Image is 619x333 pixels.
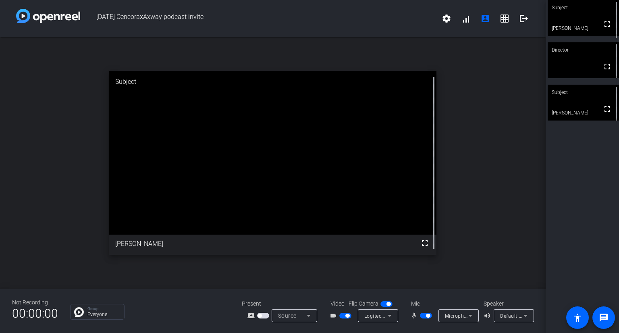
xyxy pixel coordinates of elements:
div: Not Recording [12,298,58,307]
p: Everyone [87,312,120,317]
mat-icon: mic_none [410,311,420,321]
div: Present [242,300,322,308]
div: Mic [403,300,484,308]
img: white-gradient.svg [16,9,80,23]
span: Video [330,300,345,308]
mat-icon: accessibility [573,313,582,323]
mat-icon: fullscreen [602,104,612,114]
mat-icon: settings [442,14,451,23]
div: Subject [109,71,436,93]
span: Default - Speakers (SRS-XB12) [500,312,571,319]
mat-icon: grid_on [500,14,509,23]
img: Chat Icon [74,307,84,317]
div: Director [548,42,619,58]
mat-icon: videocam_outline [330,311,339,321]
span: Logitech BRIO (046d:085e) [364,312,427,319]
mat-icon: volume_up [484,311,493,321]
span: Source [278,312,297,319]
span: Flip Camera [349,300,378,308]
mat-icon: logout [519,14,529,23]
mat-icon: account_box [480,14,490,23]
button: signal_cellular_alt [456,9,476,28]
span: Microphone Array on SoundWire Device (4- SoundWire Audio) [445,312,590,319]
mat-icon: fullscreen [602,19,612,29]
p: Group [87,307,120,311]
mat-icon: message [599,313,609,323]
mat-icon: fullscreen [602,62,612,71]
span: 00:00:00 [12,304,58,323]
mat-icon: screen_share_outline [247,311,257,321]
mat-icon: fullscreen [420,238,430,248]
div: Subject [548,85,619,100]
div: Speaker [484,300,532,308]
span: [DATE] CencoraxAxway podcast invite [80,9,437,28]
